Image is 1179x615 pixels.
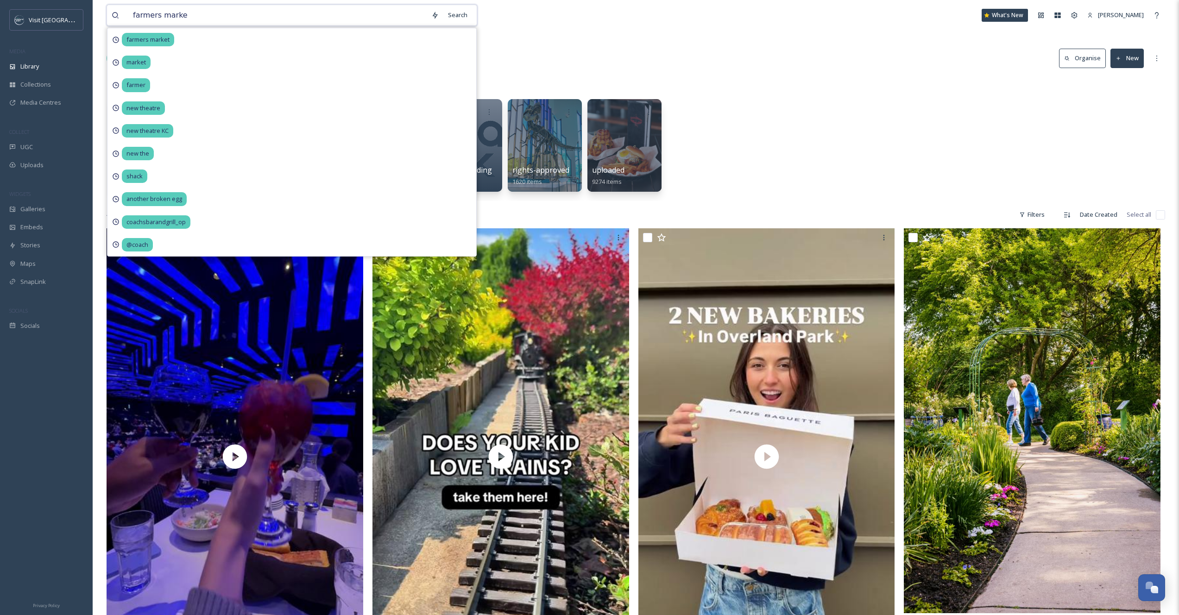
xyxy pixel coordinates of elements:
[9,190,31,197] span: WIDGETS
[1127,210,1151,219] span: Select all
[9,307,28,314] span: SOCIALS
[512,177,542,186] span: 1620 items
[592,165,624,175] span: uploaded
[1015,206,1049,224] div: Filters
[33,599,60,610] a: Privacy Policy
[1098,11,1144,19] span: [PERSON_NAME]
[982,9,1028,22] a: What's New
[122,101,165,115] span: new theatre
[512,165,569,175] span: rights-approved
[20,98,61,107] span: Media Centres
[1083,6,1148,24] a: [PERSON_NAME]
[122,33,174,46] span: farmers market
[9,48,25,55] span: MEDIA
[107,210,125,219] span: 42 file s
[122,56,151,69] span: market
[20,321,40,330] span: Socials
[592,177,622,186] span: 9274 items
[20,205,45,213] span: Galleries
[122,78,150,92] span: farmer
[1110,49,1144,68] button: New
[1075,206,1122,224] div: Date Created
[29,15,101,24] span: Visit [GEOGRAPHIC_DATA]
[122,169,147,183] span: shack
[20,259,36,268] span: Maps
[9,128,29,135] span: COLLECT
[592,166,624,186] a: uploaded9274 items
[512,166,569,186] a: rights-approved1620 items
[122,215,190,229] span: coachsbarandgrill_op
[1138,574,1165,601] button: Open Chat
[122,192,187,206] span: another broken egg
[128,5,427,25] input: Search your library
[122,124,173,138] span: new theatre KC
[443,6,472,24] div: Search
[20,241,40,250] span: Stories
[20,143,33,151] span: UGC
[20,62,39,71] span: Library
[20,223,43,232] span: Embeds
[20,161,44,169] span: Uploads
[122,238,153,251] span: @coach
[1059,49,1110,68] a: Organise
[15,15,24,25] img: c3es6xdrejuflcaqpovn.png
[20,80,51,89] span: Collections
[1059,49,1106,68] button: Organise
[33,602,60,609] span: Privacy Policy
[20,277,46,286] span: SnapLink
[904,228,1160,613] img: Visit-OP---Arboretum---09.JPG
[122,147,154,160] span: new the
